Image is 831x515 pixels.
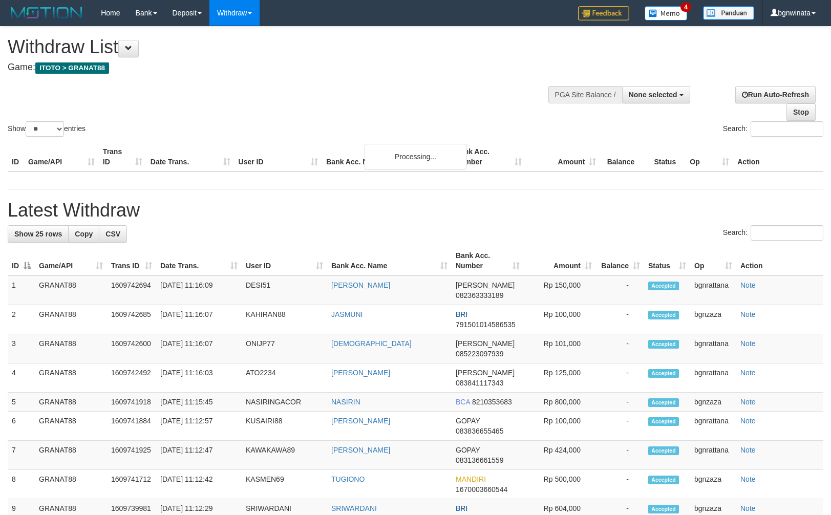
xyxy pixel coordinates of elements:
[723,225,823,241] label: Search:
[596,275,644,305] td: -
[456,310,467,318] span: BRI
[8,121,86,137] label: Show entries
[596,412,644,441] td: -
[690,246,736,275] th: Op: activate to sort column ascending
[8,470,35,499] td: 8
[8,37,544,57] h1: Withdraw List
[686,142,733,171] th: Op
[650,142,686,171] th: Status
[648,282,679,290] span: Accepted
[8,393,35,412] td: 5
[107,305,156,334] td: 1609742685
[14,230,62,238] span: Show 25 rows
[35,62,109,74] span: ITOTO > GRANAT88
[690,305,736,334] td: bgnzaza
[645,6,688,20] img: Button%20Memo.svg
[365,144,467,169] div: Processing...
[740,398,756,406] a: Note
[242,393,327,412] td: NASIRINGACOR
[690,441,736,470] td: bgnrattana
[107,393,156,412] td: 1609741918
[331,339,412,348] a: [DEMOGRAPHIC_DATA]
[242,305,327,334] td: KAHIRAN88
[648,446,679,455] span: Accepted
[596,246,644,275] th: Balance: activate to sort column ascending
[242,412,327,441] td: KUSAIRI88
[456,475,486,483] span: MANDIRI
[648,340,679,349] span: Accepted
[8,62,544,73] h4: Game:
[736,246,823,275] th: Action
[35,246,107,275] th: Game/API: activate to sort column ascending
[596,334,644,363] td: -
[456,369,515,377] span: [PERSON_NAME]
[156,470,242,499] td: [DATE] 11:12:42
[456,281,515,289] span: [PERSON_NAME]
[331,475,365,483] a: TUGIONO
[235,142,323,171] th: User ID
[703,6,754,20] img: panduan.png
[524,470,596,499] td: Rp 500,000
[452,246,524,275] th: Bank Acc. Number: activate to sort column ascending
[524,441,596,470] td: Rp 424,000
[456,398,470,406] span: BCA
[740,369,756,377] a: Note
[629,91,677,99] span: None selected
[690,412,736,441] td: bgnrattana
[99,142,146,171] th: Trans ID
[456,320,516,329] span: Copy 791501014586535 to clipboard
[8,363,35,393] td: 4
[8,5,86,20] img: MOTION_logo.png
[456,456,503,464] span: Copy 083136661559 to clipboard
[596,305,644,334] td: -
[107,246,156,275] th: Trans ID: activate to sort column ascending
[331,398,360,406] a: NASIRIN
[456,291,503,299] span: Copy 082363333189 to clipboard
[648,369,679,378] span: Accepted
[8,142,24,171] th: ID
[8,305,35,334] td: 2
[723,121,823,137] label: Search:
[648,311,679,319] span: Accepted
[456,339,515,348] span: [PERSON_NAME]
[26,121,64,137] select: Showentries
[327,246,452,275] th: Bank Acc. Name: activate to sort column ascending
[156,393,242,412] td: [DATE] 11:15:45
[740,281,756,289] a: Note
[524,334,596,363] td: Rp 101,000
[331,417,390,425] a: [PERSON_NAME]
[8,334,35,363] td: 3
[331,504,377,512] a: SRIWARDANI
[740,339,756,348] a: Note
[8,200,823,221] h1: Latest Withdraw
[331,281,390,289] a: [PERSON_NAME]
[35,470,107,499] td: GRANAT88
[690,363,736,393] td: bgnrattana
[690,275,736,305] td: bgnrattana
[600,142,650,171] th: Balance
[35,441,107,470] td: GRANAT88
[35,363,107,393] td: GRANAT88
[156,246,242,275] th: Date Trans.: activate to sort column ascending
[733,142,823,171] th: Action
[8,441,35,470] td: 7
[596,393,644,412] td: -
[8,225,69,243] a: Show 25 rows
[456,446,480,454] span: GOPAY
[242,363,327,393] td: ATO2234
[35,412,107,441] td: GRANAT88
[690,470,736,499] td: bgnzaza
[680,3,691,12] span: 4
[524,412,596,441] td: Rp 100,000
[156,275,242,305] td: [DATE] 11:16:09
[451,142,526,171] th: Bank Acc. Number
[68,225,99,243] a: Copy
[751,121,823,137] input: Search:
[751,225,823,241] input: Search:
[740,475,756,483] a: Note
[456,427,503,435] span: Copy 083836655465 to clipboard
[690,393,736,412] td: bgnzaza
[35,275,107,305] td: GRANAT88
[35,334,107,363] td: GRANAT88
[740,504,756,512] a: Note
